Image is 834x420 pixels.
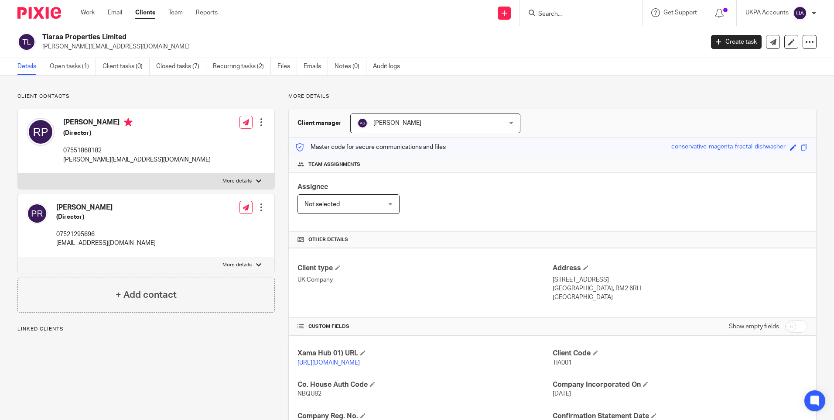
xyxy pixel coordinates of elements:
h3: Client manager [297,119,342,127]
a: Team [168,8,183,17]
p: More details [288,93,817,100]
a: Open tasks (1) [50,58,96,75]
h5: (Director) [63,129,211,138]
h2: Tiaraa Properties Limited [42,33,567,42]
h4: [PERSON_NAME] [63,118,211,129]
span: NBQU82 [297,391,321,397]
p: [GEOGRAPHIC_DATA] [553,293,807,302]
a: Client tasks (0) [103,58,150,75]
a: [URL][DOMAIN_NAME] [297,360,360,366]
img: svg%3E [793,6,807,20]
img: svg%3E [27,203,48,224]
a: Reports [196,8,218,17]
p: 07551868182 [63,146,211,155]
img: svg%3E [27,118,55,146]
a: Email [108,8,122,17]
a: Clients [135,8,155,17]
h4: Client Code [553,349,807,358]
p: [STREET_ADDRESS] [553,275,807,284]
span: Not selected [304,201,340,207]
i: Primary [124,118,133,127]
h4: Client type [297,264,552,273]
p: More details [222,178,252,185]
a: Notes (0) [335,58,366,75]
a: Files [277,58,297,75]
h4: Co. House Auth Code [297,380,552,389]
span: TIA001 [553,360,572,366]
p: [PERSON_NAME][EMAIL_ADDRESS][DOMAIN_NAME] [63,155,211,164]
a: Create task [711,35,762,49]
h4: Xama Hub 01) URL [297,349,552,358]
h4: Address [553,264,807,273]
span: [DATE] [553,391,571,397]
p: UK Company [297,275,552,284]
h4: [PERSON_NAME] [56,203,156,212]
a: Work [81,8,95,17]
span: [PERSON_NAME] [373,120,421,126]
a: Closed tasks (7) [156,58,206,75]
span: Team assignments [308,161,360,168]
p: UKPA Accounts [745,8,789,17]
img: svg%3E [357,118,368,128]
h4: Company Incorporated On [553,380,807,389]
h4: CUSTOM FIELDS [297,323,552,330]
p: More details [222,262,252,269]
img: svg%3E [17,33,36,51]
p: Master code for secure communications and files [295,143,446,151]
span: Get Support [663,10,697,16]
a: Emails [304,58,328,75]
p: [EMAIL_ADDRESS][DOMAIN_NAME] [56,239,156,248]
p: 07521295696 [56,230,156,239]
img: Pixie [17,7,61,19]
p: [PERSON_NAME][EMAIL_ADDRESS][DOMAIN_NAME] [42,42,698,51]
span: Other details [308,236,348,243]
span: Assignee [297,183,328,190]
label: Show empty fields [729,322,779,331]
h5: (Director) [56,213,156,221]
a: Audit logs [373,58,407,75]
a: Details [17,58,43,75]
input: Search [537,10,616,18]
p: [GEOGRAPHIC_DATA], RM2 6RH [553,284,807,293]
a: Recurring tasks (2) [213,58,271,75]
div: conservative-magenta-fractal-dishwasher [671,142,786,152]
p: Linked clients [17,326,275,333]
h4: + Add contact [116,288,177,302]
p: Client contacts [17,93,275,100]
